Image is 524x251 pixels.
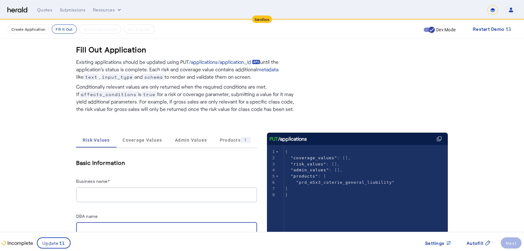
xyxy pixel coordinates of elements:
[267,186,276,192] div: 7
[425,240,444,246] span: Settings
[473,25,504,33] span: Restart Demo
[189,58,260,66] a: /applications/application_id
[123,138,162,142] span: Coverage Values
[435,27,456,33] label: Dev Mode
[7,24,49,34] button: Create Application
[257,66,278,73] a: metadata
[291,174,318,178] span: "products"
[76,178,110,184] label: Business name*
[76,58,299,81] p: Existing applications should be updated using PUT until the application’s status is complete. Eac...
[6,239,33,247] p: Incomplete
[37,237,71,249] button: Update
[462,237,496,249] button: Autofill
[269,135,307,143] div: /applications
[76,45,146,55] h3: Fill Out Application
[142,91,157,98] span: true
[296,180,395,185] span: "prd_m5x3_coterie_general_liability"
[252,15,272,23] div: Sandbox
[76,158,257,167] h5: Basic Information
[52,24,76,34] button: Fill it Out
[42,240,59,246] span: Update
[79,91,138,98] span: affects_conditions
[267,179,276,186] div: 6
[285,168,343,172] span: : [],
[267,192,276,198] div: 8
[285,192,288,197] span: }
[267,167,276,173] div: 4
[100,74,134,80] span: input_type
[84,74,99,80] span: text
[93,7,122,13] button: Resources dropdown menu
[220,137,251,143] span: Products
[175,138,207,142] span: Admin Values
[285,156,351,160] span: : [],
[241,137,251,143] div: 1
[267,155,276,161] div: 2
[267,149,276,155] div: 1
[291,162,326,166] span: "risk_values"
[291,168,329,172] span: "admin_values"
[285,162,340,166] span: : [],
[467,240,483,246] span: Autofill
[468,24,517,35] button: Restart Demo
[420,237,457,249] button: Settings
[76,214,98,219] label: DBA name
[83,138,110,142] span: Risk Values
[143,74,164,80] span: schema
[267,161,276,167] div: 3
[79,24,121,34] button: Submit Application
[124,24,155,34] button: Get A Quote
[291,156,337,160] span: "coverage_values"
[60,7,85,13] div: Submissions
[76,81,299,113] p: Conditionally relevant values are only returned when the required conditions are met. If is for a...
[285,186,288,191] span: ]
[37,7,52,13] div: Quotes
[285,149,288,154] span: {
[269,135,278,143] span: PUT
[285,174,326,178] span: : [
[7,7,27,13] img: Herald Logo
[267,173,276,179] div: 5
